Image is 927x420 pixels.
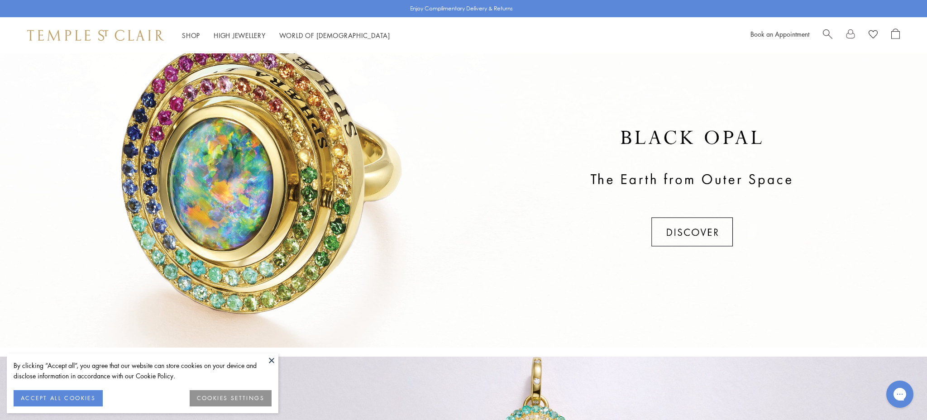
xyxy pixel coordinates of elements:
a: Search [823,29,832,42]
div: By clicking “Accept all”, you agree that our website can store cookies on your device and disclos... [14,360,272,381]
nav: Main navigation [182,30,390,41]
iframe: Gorgias live chat messenger [882,377,918,411]
a: World of [DEMOGRAPHIC_DATA]World of [DEMOGRAPHIC_DATA] [279,31,390,40]
button: COOKIES SETTINGS [190,390,272,406]
a: Book an Appointment [750,29,809,38]
a: View Wishlist [869,29,878,42]
a: ShopShop [182,31,200,40]
img: Temple St. Clair [27,30,164,41]
button: ACCEPT ALL COOKIES [14,390,103,406]
a: High JewelleryHigh Jewellery [214,31,266,40]
p: Enjoy Complimentary Delivery & Returns [410,4,513,13]
a: Open Shopping Bag [891,29,900,42]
